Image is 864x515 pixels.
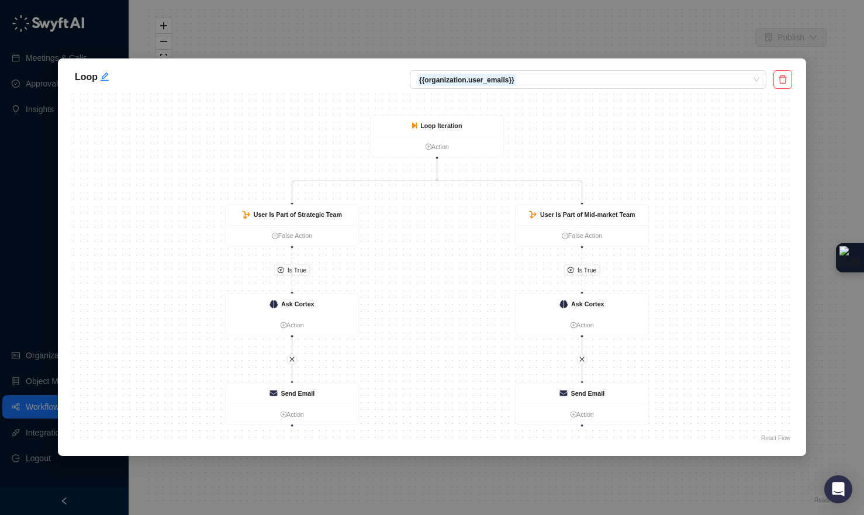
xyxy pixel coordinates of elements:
[515,383,649,426] div: Send Emailplus-circleAction
[824,475,852,503] div: Open Intercom Messenger
[281,300,314,307] strong: Ask Cortex
[516,410,648,420] a: Action
[568,267,574,273] span: close-circle
[225,293,359,336] div: Ask Cortexplus-circleAction
[515,293,649,336] div: Ask Cortexplus-circleAction
[562,233,568,239] span: plus-circle
[370,115,504,158] div: Loop Iterationplus-circleAction
[778,75,787,84] span: delete
[761,435,790,441] a: React Flow attribution
[425,144,431,150] span: plus-circle
[564,265,600,275] button: Is True
[578,265,597,275] span: Is True
[579,356,585,362] span: close
[254,212,342,219] strong: User Is Part of Strategic Team
[571,300,604,307] strong: Ask Cortex
[226,320,358,330] a: Action
[516,231,648,241] a: False Action
[278,267,284,273] span: close-circle
[292,159,437,202] g: Edge from 5a17e8b0-3dbc-013e-591a-3ac3cee0df05 to c559edd0-3dbc-013e-0b67-6a4e0af953fb
[274,265,310,275] button: Is True
[516,320,648,330] a: Action
[100,72,109,81] span: edit
[100,70,109,84] button: Edit
[225,204,359,246] div: User Is Part of Strategic Teamplus-circleFalse Action
[288,265,307,275] span: Is True
[371,142,503,152] a: Action
[570,411,576,417] span: plus-circle
[280,411,286,417] span: plus-circle
[419,76,514,84] strong: {{organization.user_emails}}
[437,159,582,202] g: Edge from 5a17e8b0-3dbc-013e-591a-3ac3cee0df05 to d1661040-3dbc-013e-591b-3ac3cee0df05
[281,390,315,397] strong: Send Email
[540,212,635,219] strong: User Is Part of Mid-market Team
[280,322,286,329] span: plus-circle
[289,356,295,362] span: close
[75,70,400,84] h5: Loop
[515,204,649,246] div: User Is Part of Mid-market Teamplus-circleFalse Action
[839,246,860,269] img: Extension Icon
[225,383,359,426] div: Send Emailplus-circleAction
[226,231,358,241] a: False Action
[571,390,605,397] strong: Send Email
[272,233,278,239] span: plus-circle
[570,322,576,329] span: plus-circle
[420,122,462,129] strong: Loop Iteration
[226,410,358,420] a: Action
